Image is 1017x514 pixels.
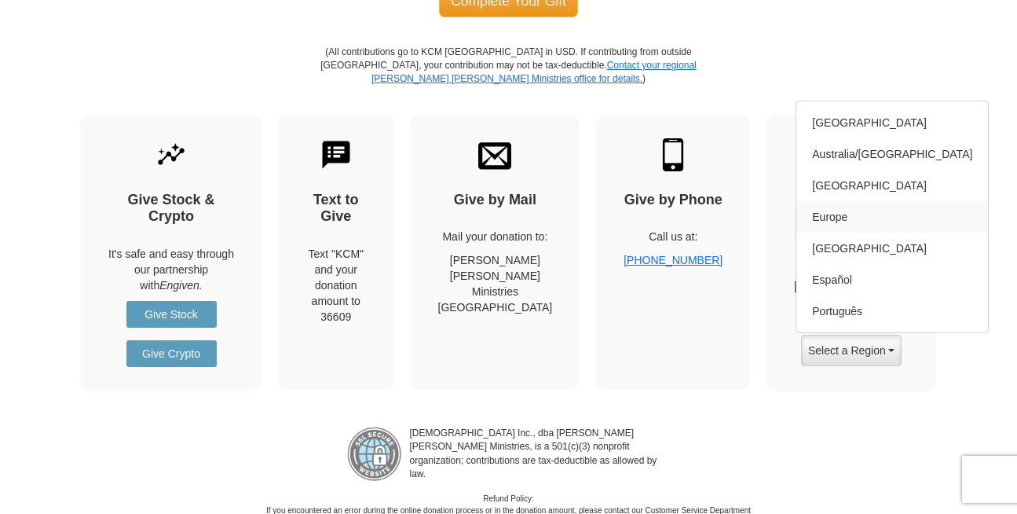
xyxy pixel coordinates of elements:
a: [GEOGRAPHIC_DATA] [796,233,988,264]
a: [GEOGRAPHIC_DATA] [796,107,988,138]
a: [GEOGRAPHIC_DATA] [796,170,988,201]
h4: Give Stock & Crypto [108,192,234,226]
p: It's safe and easy through our partnership with [108,246,234,293]
div: Text "KCM" and your donation amount to 36609 [305,246,367,325]
p: [PERSON_NAME] [PERSON_NAME] Ministries [GEOGRAPHIC_DATA] [438,252,553,315]
img: refund-policy [347,427,402,482]
h4: Give by Mail [438,192,553,209]
img: text-to-give.svg [320,138,353,171]
a: Español [796,264,988,296]
img: give-by-stock.svg [155,138,188,171]
p: Mail your donation to: [438,229,553,244]
img: envelope.svg [478,138,511,171]
a: Give Crypto [126,340,217,367]
a: Europe [796,201,988,233]
p: (All contributions go to KCM [GEOGRAPHIC_DATA] in USD. If contributing from outside [GEOGRAPHIC_D... [320,46,697,114]
a: Australia/[GEOGRAPHIC_DATA] [796,138,988,170]
button: Select a Region [801,335,902,366]
a: Português [796,296,988,327]
p: Gifts outside the [GEOGRAPHIC_DATA] might not be tax deductible. [794,263,909,325]
h4: Give to a Different KCM Region [794,192,909,243]
i: Engiven. [159,279,202,292]
a: [PHONE_NUMBER] [624,254,723,266]
p: Call us at: [624,229,723,244]
p: [DEMOGRAPHIC_DATA] Inc., dba [PERSON_NAME] [PERSON_NAME] Ministries, is a 501(c)(3) nonprofit org... [402,427,671,482]
img: mobile.svg [657,138,690,171]
h4: Text to Give [305,192,367,226]
a: Give Stock [126,301,217,328]
h4: Give by Phone [624,192,723,209]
